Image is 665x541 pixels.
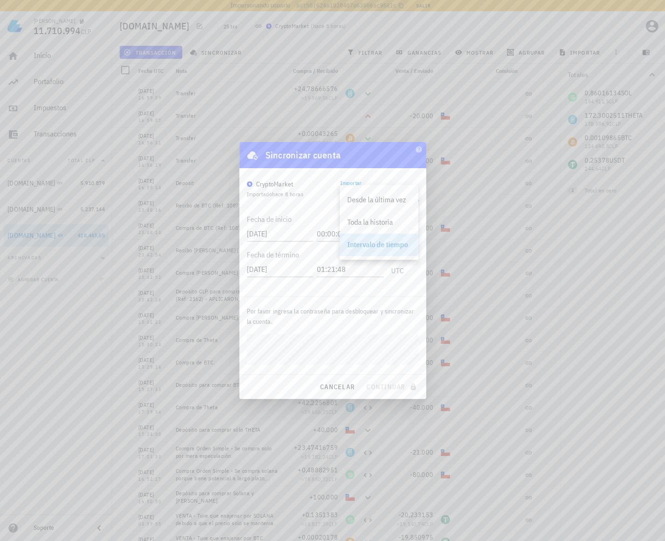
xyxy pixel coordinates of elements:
[347,195,411,204] div: Desde la última vez
[347,218,411,227] div: Toda la historia
[247,226,314,241] input: 2025-08-16
[340,185,419,201] div: ImportarIntervalo de tiempo
[265,148,341,163] div: Sincronizar cuenta
[247,306,419,327] p: Por favor ingresa la contraseña para desbloquear y sincronizar la cuenta.
[247,181,252,187] img: CryptoMKT
[320,383,355,391] span: cancelar
[347,240,411,249] div: Intervalo de tiempo
[247,250,299,259] label: Fecha de término
[317,226,384,241] input: 01:16:13
[247,191,303,198] span: Importado
[387,256,404,279] div: UTC
[247,262,314,277] input: 2025-08-16
[256,179,293,189] div: CryptoMarket
[316,378,358,395] button: cancelar
[317,262,384,277] input: 01:16:13
[272,191,303,198] span: hace 8 horas
[340,179,362,186] label: Importar
[247,214,292,224] label: Fecha de inicio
